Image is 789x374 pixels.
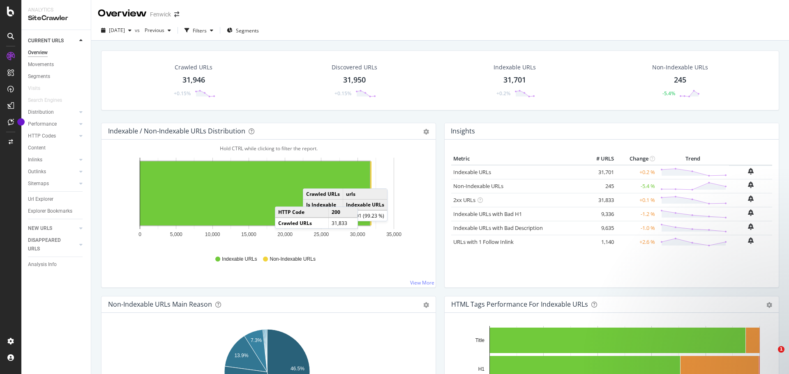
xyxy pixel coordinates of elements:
div: 31,946 [182,75,205,85]
div: Analysis Info [28,260,57,269]
h4: Insights [451,126,475,137]
div: HTTP Codes [28,132,56,140]
text: 10,000 [205,232,220,237]
text: Title [475,337,485,343]
text: 35,000 [386,232,401,237]
td: +2.6 % [616,235,657,249]
th: Change [616,153,657,165]
div: DISAPPEARED URLS [28,236,69,253]
text: 7.3% [251,337,262,343]
div: Explorer Bookmarks [28,207,72,216]
td: Crawled URLs [275,218,329,228]
div: Discovered URLs [332,63,377,71]
a: Outlinks [28,167,77,176]
a: View More [410,279,434,286]
div: Visits [28,84,40,93]
div: bell-plus [748,181,754,188]
a: HTTP Codes [28,132,77,140]
div: Crawled URLs [175,63,212,71]
a: 2xx URLs [453,196,475,204]
a: Movements [28,60,85,69]
td: -5.4 % [616,179,657,193]
text: 0 [138,232,141,237]
th: Trend [657,153,729,165]
td: -1.0 % [616,221,657,235]
iframe: Intercom live chat [761,346,781,366]
td: Indexable URLs [343,200,388,211]
a: Segments [28,72,85,81]
div: 31,701 [503,75,526,85]
div: Overview [98,7,147,21]
div: -5.4% [662,90,675,97]
button: Previous [141,24,174,37]
div: Non-Indexable URLs Main Reason [108,300,212,308]
div: bell-plus [748,237,754,244]
div: Indexable URLs [494,63,536,71]
a: CURRENT URLS [28,37,77,45]
td: 9,336 [583,207,616,221]
div: Performance [28,120,57,128]
a: Content [28,144,85,152]
td: 31,833 [583,193,616,207]
div: Indexable / Non-Indexable URLs Distribution [108,127,245,135]
a: NEW URLS [28,224,77,233]
div: NEW URLS [28,224,52,233]
div: Filters [193,27,207,34]
div: Analytics [28,7,84,14]
button: Segments [224,24,262,37]
span: 1 [778,346,784,353]
div: Overview [28,48,48,57]
div: Inlinks [28,156,42,164]
div: gear [423,302,429,308]
td: Crawled URLs [303,189,343,200]
td: -1.2 % [616,207,657,221]
div: SiteCrawler [28,14,84,23]
span: Segments [236,27,259,34]
text: 15,000 [241,232,256,237]
div: 31,950 [343,75,366,85]
div: +0.2% [496,90,510,97]
div: +0.15% [174,90,191,97]
td: 31,701 (99.23 %) [343,210,388,221]
div: Sitemaps [28,179,49,188]
td: Is Indexable [303,200,343,211]
a: Inlinks [28,156,77,164]
td: 9,635 [583,221,616,235]
a: DISAPPEARED URLS [28,236,77,253]
span: vs [135,27,141,34]
td: 200 [329,207,358,218]
a: Explorer Bookmarks [28,207,85,216]
text: 25,000 [314,232,329,237]
td: HTTP Code [275,207,329,218]
text: 46.5% [291,366,305,372]
div: bell-plus [748,195,754,202]
a: Performance [28,120,77,128]
text: 5,000 [170,232,182,237]
td: urls [343,189,388,200]
a: Overview [28,48,85,57]
a: Indexable URLs [453,168,491,176]
div: Fenwick [150,10,171,18]
text: H1 [478,366,485,372]
div: +0.15% [335,90,351,97]
svg: A chart. [108,153,426,248]
text: 30,000 [350,232,365,237]
div: CURRENT URLS [28,37,64,45]
div: Tooltip anchor [17,118,25,126]
th: Metric [451,153,583,165]
div: bell-plus [748,209,754,216]
div: HTML Tags Performance for Indexable URLs [451,300,588,308]
td: 1,140 [583,235,616,249]
span: 2025 Aug. 31st [109,27,125,34]
td: +0.2 % [616,165,657,179]
div: bell-plus [748,168,754,174]
a: Indexable URLs with Bad Description [453,224,543,232]
div: Content [28,144,46,152]
text: 13.9% [234,353,248,358]
div: 245 [674,75,686,85]
a: Analysis Info [28,260,85,269]
div: Distribution [28,108,54,117]
td: +0.1 % [616,193,657,207]
button: Filters [181,24,217,37]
